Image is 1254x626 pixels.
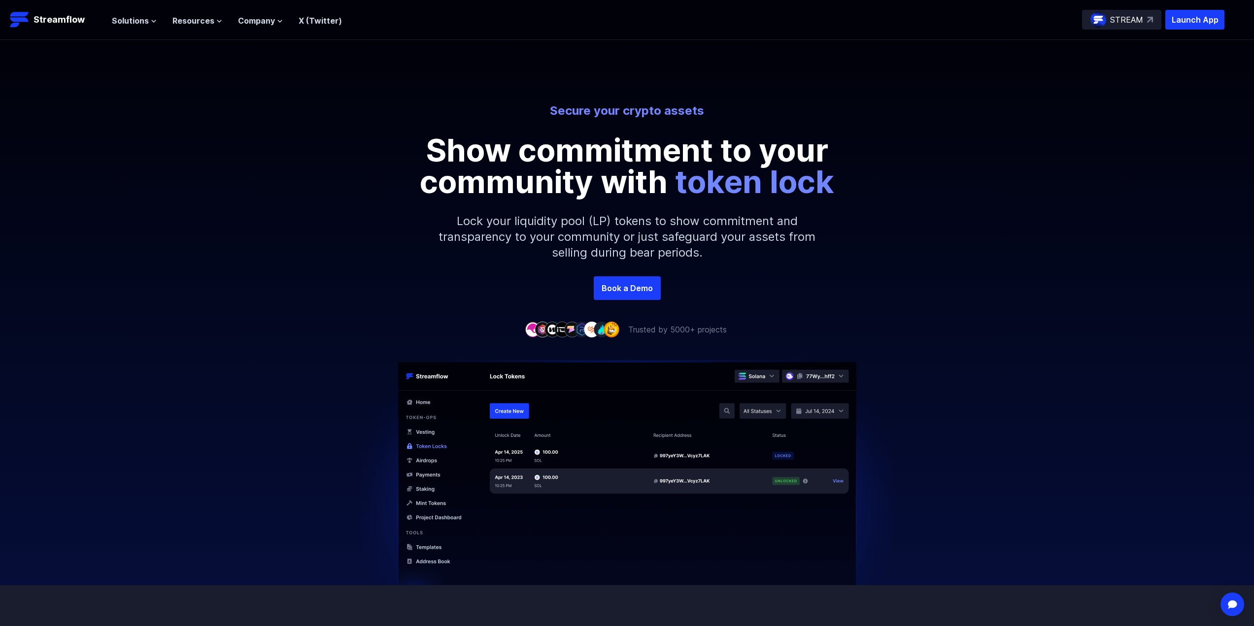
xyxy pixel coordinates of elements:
p: Secure your crypto assets [354,103,900,119]
img: Hero Image [346,360,908,610]
img: company-7 [584,322,600,337]
img: streamflow-logo-circle.png [1090,12,1106,28]
a: Streamflow [10,10,102,30]
button: Solutions [112,15,157,27]
div: Open Intercom Messenger [1220,593,1244,616]
img: company-8 [594,322,610,337]
span: Company [238,15,275,27]
img: company-6 [574,322,590,337]
span: token lock [675,163,834,200]
img: company-3 [544,322,560,337]
p: Lock your liquidity pool (LP) tokens to show commitment and transparency to your community or jus... [415,198,839,276]
img: company-9 [604,322,619,337]
img: Streamflow Logo [10,10,30,30]
a: STREAM [1082,10,1161,30]
a: Book a Demo [594,276,661,300]
img: top-right-arrow.svg [1147,17,1153,23]
p: Show commitment to your community with [406,134,849,198]
img: company-1 [525,322,541,337]
p: STREAM [1110,14,1143,26]
button: Launch App [1165,10,1224,30]
button: Resources [172,15,222,27]
img: company-4 [554,322,570,337]
span: Solutions [112,15,149,27]
p: Streamflow [34,13,85,27]
span: Resources [172,15,214,27]
img: company-5 [564,322,580,337]
a: X (Twitter) [299,16,342,26]
button: Company [238,15,283,27]
p: Trusted by 5000+ projects [628,324,727,335]
img: company-2 [535,322,550,337]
